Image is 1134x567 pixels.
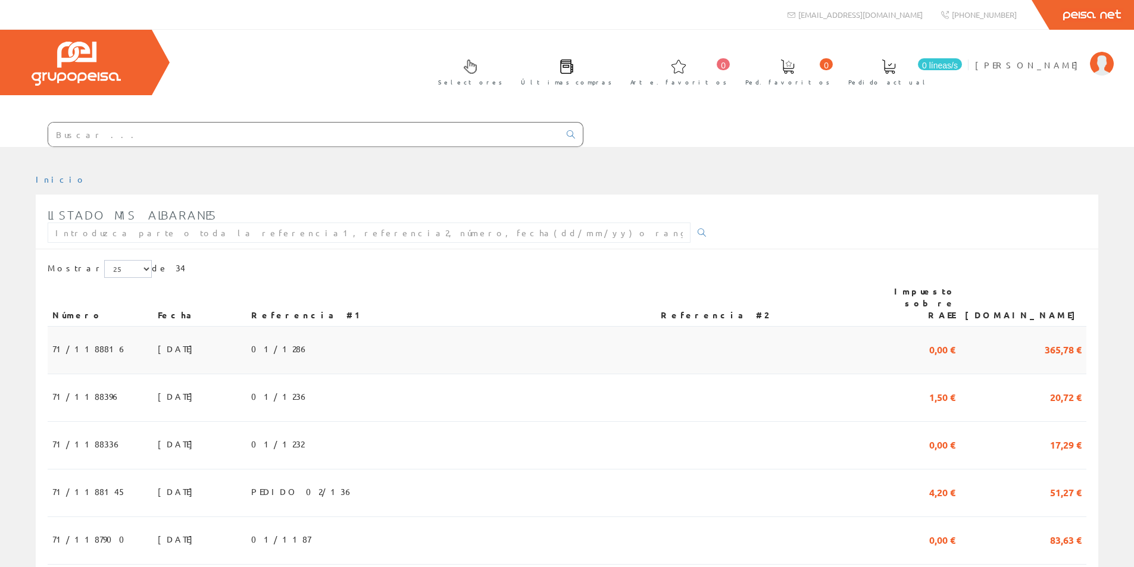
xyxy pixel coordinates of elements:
[509,49,618,93] a: Últimas compras
[745,77,830,86] font: Ped. favoritos
[521,77,612,86] font: Últimas compras
[48,262,104,273] font: Mostrar
[1050,438,1082,451] font: 17,29 €
[251,534,311,544] font: 01/1187
[158,438,199,449] font: [DATE]
[721,61,726,70] font: 0
[798,10,923,20] font: [EMAIL_ADDRESS][DOMAIN_NAME]
[52,534,132,544] font: 71/1187900
[894,286,955,320] font: Impuesto sobre RAEE
[929,391,955,403] font: 1,50 €
[1050,534,1082,546] font: 83,63 €
[922,61,958,70] font: 0 líneas/s
[52,486,126,497] font: 71/1188145
[975,59,1084,70] font: [PERSON_NAME]
[1050,486,1082,499] font: 51,27 €
[848,77,929,86] font: Pedido actual
[158,534,199,544] font: [DATE]
[929,486,955,499] font: 4,20 €
[48,123,560,146] input: Buscar ...
[36,174,86,184] a: Inicio
[48,208,217,222] font: Listado mis albaranes
[32,42,121,86] img: Grupo Peisa
[630,77,727,86] font: Arte. favoritos
[158,391,199,402] font: [DATE]
[158,486,199,497] font: [DATE]
[438,77,502,86] font: Selectores
[251,309,365,320] font: Referencia #1
[1045,343,1082,356] font: 365,78 €
[251,486,354,497] font: PEDIDO 02/136
[48,223,691,243] input: Introduzca parte o toda la referencia1, referencia2, número, fecha(dd/mm/yy) o rango de fechas(dd...
[975,49,1114,61] a: [PERSON_NAME]
[824,61,829,70] font: 0
[251,343,309,354] font: 01/1286
[1050,391,1082,403] font: 20,72 €
[52,309,102,320] font: Número
[952,10,1017,20] font: [PHONE_NUMBER]
[158,309,196,320] font: Fecha
[52,391,121,402] font: 71/1188396
[52,343,127,354] font: 71/1188816
[158,343,199,354] font: [DATE]
[929,534,955,546] font: 0,00 €
[104,260,152,278] select: Mostrar
[152,262,185,273] font: de 34
[929,438,955,451] font: 0,00 €
[661,309,768,320] font: Referencia #2
[426,49,508,93] a: Selectores
[929,343,955,356] font: 0,00 €
[251,391,309,402] font: 01/1236
[251,438,304,449] font: 01/1232
[52,438,122,449] font: 71/1188336
[965,309,1082,320] font: [DOMAIN_NAME]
